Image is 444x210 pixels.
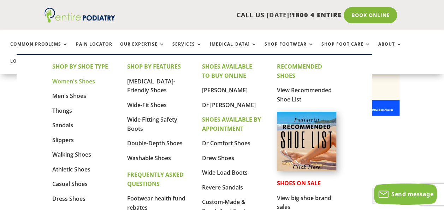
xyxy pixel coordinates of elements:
[52,92,86,100] a: Men's Shoes
[127,171,184,188] strong: FREQUENTLY ASKED QUESTIONS
[202,86,248,94] a: [PERSON_NAME]
[391,190,433,198] span: Send message
[52,165,90,173] a: Athletic Shoes
[127,116,177,133] a: Wide Fitting Safety Boots
[277,86,332,103] a: View Recommended Shoe List
[277,165,336,173] a: Podiatrist Recommended Shoe List Australia
[172,42,202,57] a: Services
[52,63,108,70] strong: SHOP BY SHOE TYPE
[202,169,248,176] a: Wide Load Boots
[321,42,371,57] a: Shop Foot Care
[277,179,321,187] strong: SHOES ON SALE
[344,7,397,23] a: Book Online
[202,154,234,162] a: Drew Shoes
[202,63,252,80] strong: SHOES AVAILABLE TO BUY ONLINE
[378,42,402,57] a: About
[374,183,437,205] button: Send message
[127,154,171,162] a: Washable Shoes
[202,139,250,147] a: Dr Comfort Shoes
[52,136,74,144] a: Slippers
[291,11,341,19] span: 1800 4 ENTIRE
[52,77,95,85] a: Women's Shoes
[277,63,322,80] strong: RECOMMENDED SHOES
[45,17,115,24] a: Entire Podiatry
[124,11,341,20] p: CALL US [DATE]!
[127,101,167,109] a: Wide-Fit Shoes
[52,121,73,129] a: Sandals
[45,8,115,23] img: logo (1)
[76,42,112,57] a: Pain Locator
[265,42,314,57] a: Shop Footwear
[10,59,46,74] a: Locations
[52,107,72,115] a: Thongs
[120,42,165,57] a: Our Expertise
[210,42,257,57] a: [MEDICAL_DATA]
[127,139,183,147] a: Double-Depth Shoes
[52,151,91,158] a: Walking Shoes
[52,180,88,188] a: Casual Shoes
[202,183,243,191] a: Revere Sandals
[10,42,68,57] a: Common Problems
[127,63,181,70] strong: SHOP BY FEATURES
[52,195,85,203] a: Dress Shoes
[277,112,336,171] img: podiatrist-recommended-shoe-list-australia-entire-podiatry
[127,77,175,94] a: [MEDICAL_DATA]-Friendly Shoes
[202,101,256,109] a: Dr [PERSON_NAME]
[202,116,261,133] strong: SHOES AVAILABLE BY APPOINTMENT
